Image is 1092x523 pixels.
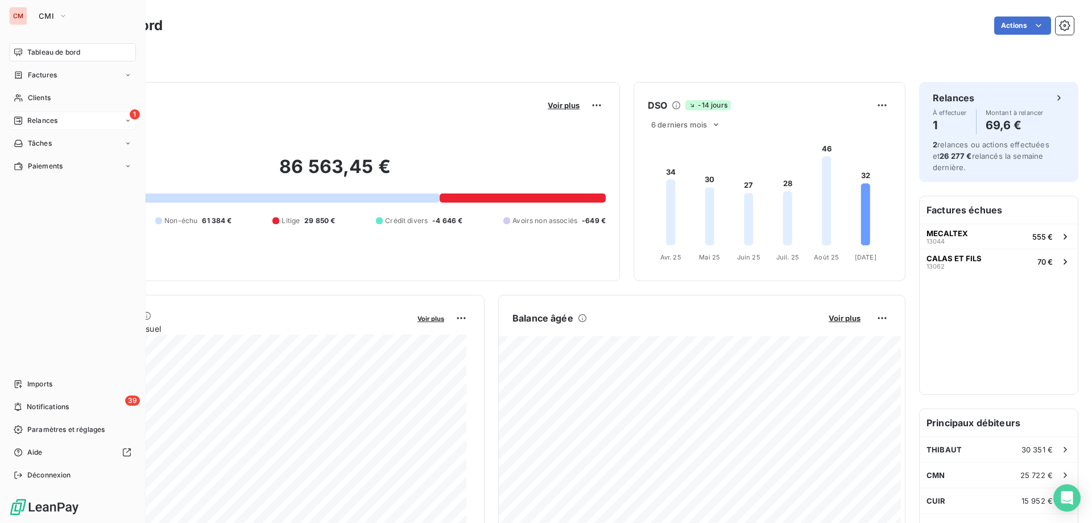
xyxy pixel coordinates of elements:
[512,311,573,325] h6: Balance âgée
[660,253,681,261] tspan: Avr. 25
[28,161,63,171] span: Paiements
[699,253,720,261] tspan: Mai 25
[933,140,1049,172] span: relances ou actions effectuées et relancés la semaine dernière.
[933,140,937,149] span: 2
[39,11,54,20] span: CMI
[648,98,667,112] h6: DSO
[926,254,982,263] span: CALAS ET FILS
[1032,232,1053,241] span: 555 €
[1021,496,1053,505] span: 15 952 €
[994,17,1051,35] button: Actions
[829,314,861,323] span: Voir plus
[986,109,1044,116] span: Montant à relancer
[28,138,52,149] span: Tâches
[1020,471,1053,480] span: 25 722 €
[825,313,864,323] button: Voir plus
[1021,445,1053,454] span: 30 351 €
[926,263,945,270] span: 13062
[776,253,799,261] tspan: Juil. 25
[432,216,462,226] span: -4 646 €
[1037,257,1053,266] span: 70 €
[125,396,140,406] span: 39
[304,216,335,226] span: 29 850 €
[9,7,27,25] div: CM
[417,315,444,323] span: Voir plus
[202,216,231,226] span: 61 384 €
[9,443,136,462] a: Aide
[27,402,69,412] span: Notifications
[28,70,57,80] span: Factures
[920,409,1078,436] h6: Principaux débiteurs
[737,253,760,261] tspan: Juin 25
[920,224,1078,249] button: MECALTEX13044555 €
[926,229,968,238] span: MECALTEX
[651,120,707,129] span: 6 derniers mois
[27,425,105,435] span: Paramètres et réglages
[282,216,300,226] span: Litige
[27,47,80,57] span: Tableau de bord
[130,109,140,120] span: 1
[64,155,606,190] h2: 86 563,45 €
[544,100,583,110] button: Voir plus
[1053,484,1081,512] div: Open Intercom Messenger
[926,445,962,454] span: THIBAUT
[27,447,43,458] span: Aide
[64,323,409,335] span: Chiffre d'affaires mensuel
[940,151,971,160] span: 26 277 €
[920,196,1078,224] h6: Factures échues
[926,496,946,505] span: CUIR
[926,238,945,245] span: 13044
[986,116,1044,134] h4: 69,6 €
[920,249,1078,274] button: CALAS ET FILS1306270 €
[27,379,52,389] span: Imports
[414,313,448,323] button: Voir plus
[855,253,876,261] tspan: [DATE]
[814,253,839,261] tspan: Août 25
[582,216,606,226] span: -649 €
[9,498,80,516] img: Logo LeanPay
[164,216,197,226] span: Non-échu
[512,216,577,226] span: Avoirs non associés
[385,216,428,226] span: Crédit divers
[933,91,974,105] h6: Relances
[926,471,945,480] span: CMN
[28,93,51,103] span: Clients
[685,100,730,110] span: -14 jours
[548,101,580,110] span: Voir plus
[933,109,967,116] span: À effectuer
[27,470,71,480] span: Déconnexion
[933,116,967,134] h4: 1
[27,116,57,126] span: Relances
